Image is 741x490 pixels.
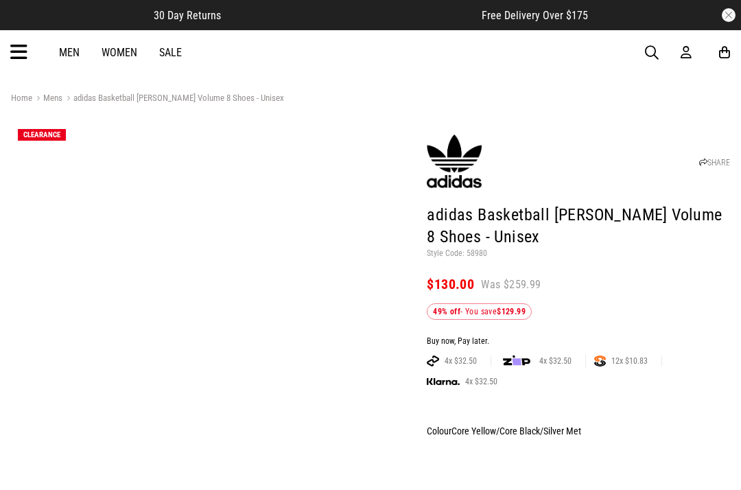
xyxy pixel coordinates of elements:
[427,248,730,259] p: Style Code: 58980
[59,46,80,59] a: Men
[427,423,730,439] div: Colour
[497,307,526,316] b: $129.99
[159,46,182,59] a: Sale
[482,9,588,22] span: Free Delivery Over $175
[594,355,606,366] img: SPLITPAY
[62,93,284,106] a: adidas Basketball [PERSON_NAME] Volume 8 Shoes - Unisex
[32,93,62,106] a: Mens
[439,355,482,366] span: 4x $32.50
[427,205,730,248] h1: adidas Basketball [PERSON_NAME] Volume 8 Shoes - Unisex
[451,425,581,436] span: Core Yellow/Core Black/Silver Met
[427,336,730,347] div: Buy now, Pay later.
[102,46,137,59] a: Women
[23,130,60,139] span: CLEARANCE
[327,43,417,63] img: Redrat logo
[481,277,541,292] span: Was $259.99
[248,8,454,22] iframe: Customer reviews powered by Trustpilot
[427,134,482,189] img: adidas
[154,9,221,22] span: 30 Day Returns
[427,355,439,366] img: AFTERPAY
[699,158,730,167] a: SHARE
[11,93,32,103] a: Home
[534,355,577,366] span: 4x $32.50
[460,376,503,387] span: 4x $32.50
[427,276,474,292] span: $130.00
[503,354,530,368] img: zip
[433,307,460,316] b: 49% off
[427,303,532,320] div: - You save
[427,378,460,386] img: KLARNA
[606,355,653,366] span: 12x $10.83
